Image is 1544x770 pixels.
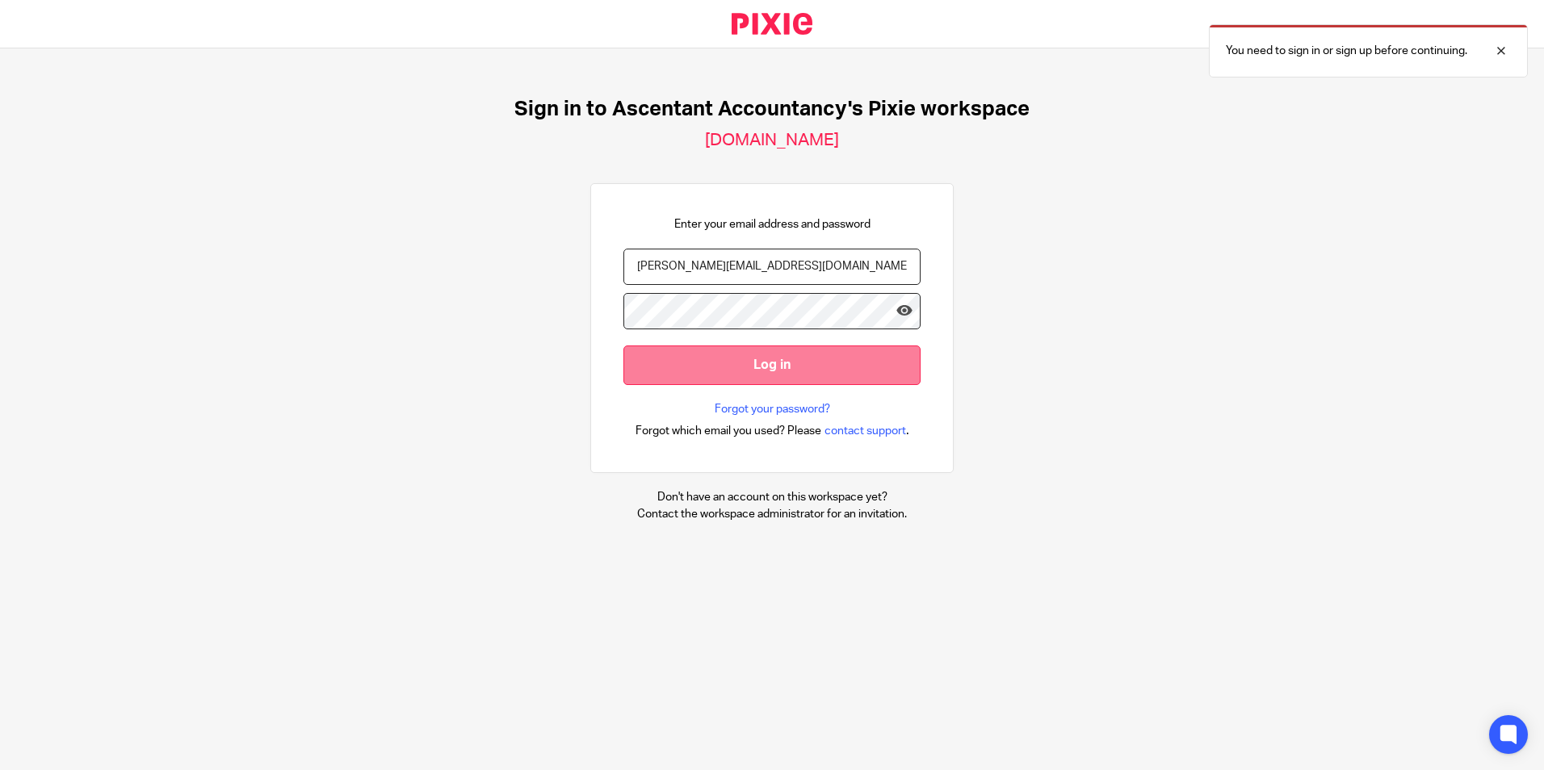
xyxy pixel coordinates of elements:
p: Don't have an account on this workspace yet? [637,489,907,505]
p: Contact the workspace administrator for an invitation. [637,506,907,522]
span: contact support [824,423,906,439]
p: You need to sign in or sign up before continuing. [1226,43,1467,59]
input: name@example.com [623,249,921,285]
h1: Sign in to Ascentant Accountancy's Pixie workspace [514,97,1030,122]
input: Log in [623,345,921,385]
div: . [636,421,909,440]
p: Enter your email address and password [674,216,871,232]
span: Forgot which email you used? Please [636,423,821,439]
h2: [DOMAIN_NAME] [705,130,839,151]
a: Forgot your password? [715,401,830,417]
